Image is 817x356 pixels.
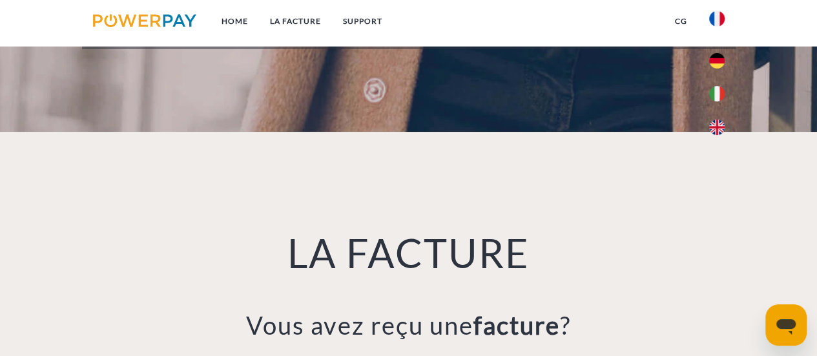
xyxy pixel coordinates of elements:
b: facture [473,310,560,340]
img: fr [709,11,725,26]
img: de [709,53,725,68]
img: it [709,86,725,101]
a: Home [210,10,258,33]
iframe: Bouton de lancement de la fenêtre de messagerie [765,304,807,346]
a: LA FACTURE [258,10,331,33]
a: Support [331,10,393,33]
h3: Vous avez reçu une ? [92,310,725,341]
img: logo-powerpay.svg [93,14,197,27]
a: CG [664,10,698,33]
h1: LA FACTURE [92,229,725,278]
img: en [709,120,725,135]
